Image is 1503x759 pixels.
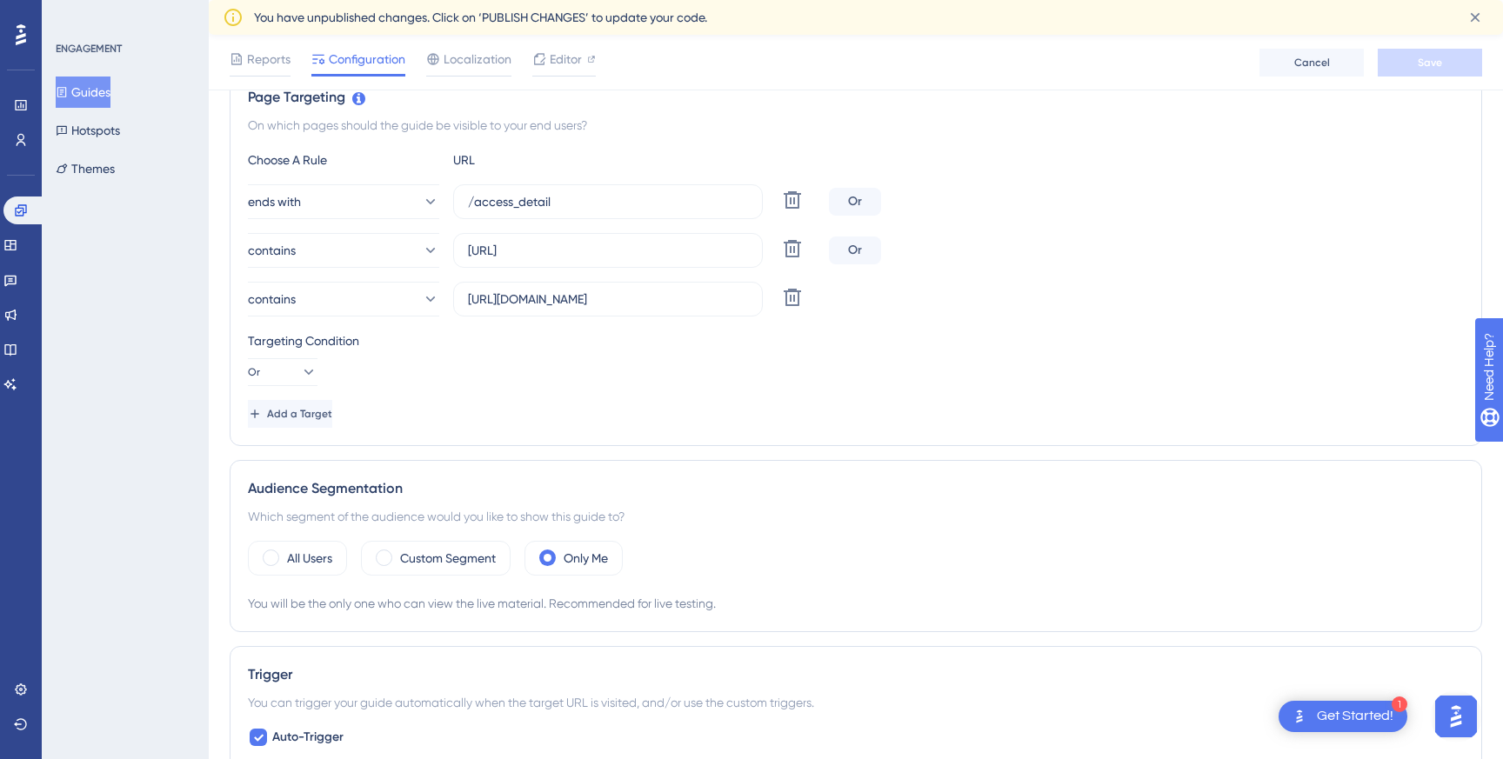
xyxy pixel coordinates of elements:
[56,42,122,56] div: ENGAGEMENT
[56,153,115,184] button: Themes
[453,150,645,170] div: URL
[468,192,748,211] input: yourwebsite.com/path
[1378,49,1482,77] button: Save
[248,400,332,428] button: Add a Target
[1279,701,1407,732] div: Open Get Started! checklist, remaining modules: 1
[1317,707,1393,726] div: Get Started!
[248,664,1464,685] div: Trigger
[248,593,1464,614] div: You will be the only one who can view the live material. Recommended for live testing.
[248,115,1464,136] div: On which pages should the guide be visible to your end users?
[248,289,296,310] span: contains
[254,7,707,28] span: You have unpublished changes. Click on ‘PUBLISH CHANGES’ to update your code.
[444,49,511,70] span: Localization
[468,290,748,309] input: yourwebsite.com/path
[41,4,109,25] span: Need Help?
[1392,696,1407,712] div: 1
[550,49,582,70] span: Editor
[1418,56,1442,70] span: Save
[400,548,496,569] label: Custom Segment
[248,150,439,170] div: Choose A Rule
[247,49,291,70] span: Reports
[56,77,110,108] button: Guides
[267,407,332,421] span: Add a Target
[248,506,1464,527] div: Which segment of the audience would you like to show this guide to?
[248,87,1464,108] div: Page Targeting
[248,282,439,316] button: contains
[248,191,301,212] span: ends with
[248,365,260,379] span: Or
[248,692,1464,713] div: You can trigger your guide automatically when the target URL is visited, and/or use the custom tr...
[1289,706,1310,727] img: launcher-image-alternative-text
[248,240,296,261] span: contains
[1294,56,1330,70] span: Cancel
[248,184,439,219] button: ends with
[272,727,344,748] span: Auto-Trigger
[1430,690,1482,742] iframe: UserGuiding AI Assistant Launcher
[248,358,317,386] button: Or
[248,330,1464,351] div: Targeting Condition
[329,49,405,70] span: Configuration
[248,478,1464,499] div: Audience Segmentation
[564,548,608,569] label: Only Me
[829,188,881,216] div: Or
[1259,49,1364,77] button: Cancel
[287,548,332,569] label: All Users
[468,241,748,260] input: yourwebsite.com/path
[248,233,439,268] button: contains
[56,115,120,146] button: Hotspots
[829,236,881,264] div: Or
